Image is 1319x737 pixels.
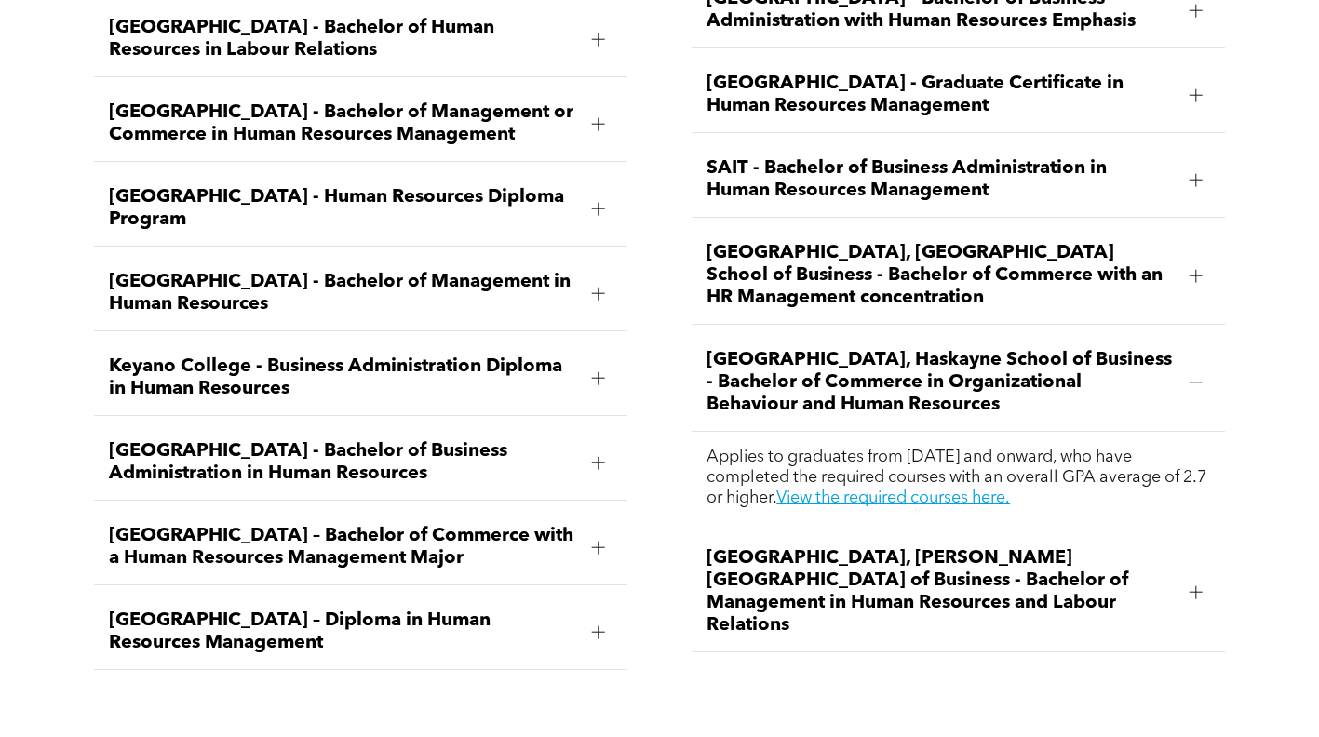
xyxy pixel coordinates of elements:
span: [GEOGRAPHIC_DATA] - Bachelor of Human Resources in Labour Relations [109,17,577,61]
span: [GEOGRAPHIC_DATA] – Bachelor of Commerce with a Human Resources Management Major [109,525,577,569]
span: [GEOGRAPHIC_DATA] - Bachelor of Management or Commerce in Human Resources Management [109,101,577,146]
span: [GEOGRAPHIC_DATA] - Graduate Certificate in Human Resources Management [707,73,1175,117]
span: [GEOGRAPHIC_DATA] - Bachelor of Business Administration in Human Resources [109,440,577,485]
span: SAIT - Bachelor of Business Administration in Human Resources Management [707,157,1175,202]
span: [GEOGRAPHIC_DATA], Haskayne School of Business - Bachelor of Commerce in Organizational Behaviour... [707,349,1175,416]
span: Keyano College - Business Administration Diploma in Human Resources [109,355,577,400]
span: Applies to graduates from [DATE] and onward, who have completed the required courses with an over... [707,449,1206,506]
span: [GEOGRAPHIC_DATA] - Human Resources Diploma Program [109,186,577,231]
span: [GEOGRAPHIC_DATA], [GEOGRAPHIC_DATA] School of Business - Bachelor of Commerce with an HR Managem... [707,242,1175,309]
span: [GEOGRAPHIC_DATA], [PERSON_NAME][GEOGRAPHIC_DATA] of Business - Bachelor of Management in Human R... [707,547,1175,636]
span: [GEOGRAPHIC_DATA] – Diploma in Human Resources Management [109,610,577,654]
a: View the required courses here. [776,489,1010,506]
span: [GEOGRAPHIC_DATA] - Bachelor of Management in Human Resources [109,271,577,315]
